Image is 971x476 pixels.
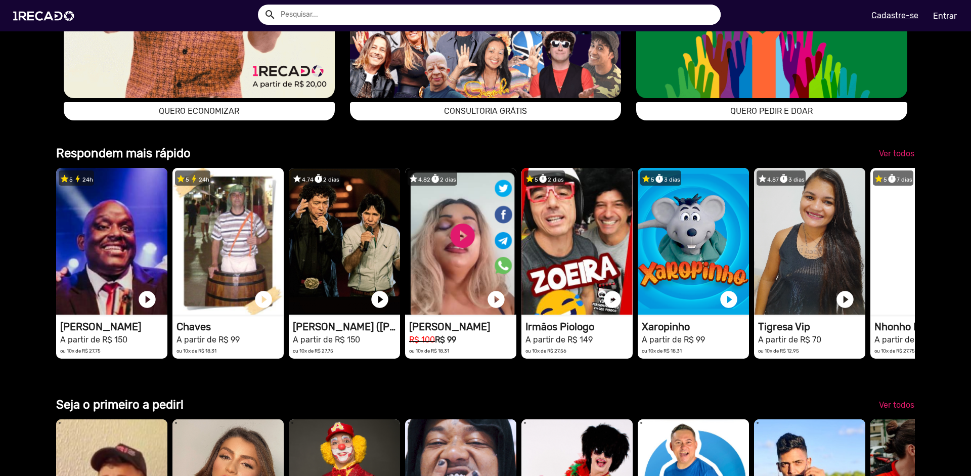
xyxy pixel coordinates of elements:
[525,335,593,344] small: A partir de R$ 149
[176,335,240,344] small: A partir de R$ 99
[435,335,456,344] b: R$ 99
[874,335,942,344] small: A partir de R$ 150
[253,289,274,310] a: play_circle_filled
[64,102,335,120] button: QUERO ECONOMIZAR
[874,348,915,354] small: ou 10x de R$ 27,75
[602,289,623,310] a: play_circle_filled
[835,289,855,310] a: play_circle_filled
[926,7,963,25] a: Entrar
[289,168,400,315] video: 1RECADO vídeos dedicados para fãs e empresas
[525,348,566,354] small: ou 10x de R$ 27,56
[293,335,360,344] small: A partir de R$ 150
[405,168,516,315] video: 1RECADO vídeos dedicados para fãs e empresas
[758,335,821,344] small: A partir de R$ 70
[871,11,918,20] u: Cadastre-se
[444,106,527,116] span: CONSULTORIA GRÁTIS
[730,106,813,116] span: QUERO PEDIR E DOAR
[60,321,167,333] h1: [PERSON_NAME]
[172,168,284,315] video: 1RECADO vídeos dedicados para fãs e empresas
[409,335,435,344] small: R$ 100
[56,146,191,160] b: Respondem mais rápido
[642,335,705,344] small: A partir de R$ 99
[879,400,914,410] span: Ver todos
[370,289,390,310] a: play_circle_filled
[293,348,333,354] small: ou 10x de R$ 27,75
[60,348,101,354] small: ou 10x de R$ 27,75
[638,168,749,315] video: 1RECADO vídeos dedicados para fãs e empresas
[350,102,621,120] a: CONSULTORIA GRÁTIS
[159,106,239,116] span: QUERO ECONOMIZAR
[758,348,799,354] small: ou 10x de R$ 12,95
[56,398,184,412] b: Seja o primeiro a pedir!
[409,348,449,354] small: ou 10x de R$ 18,31
[642,321,749,333] h1: Xaropinho
[758,321,865,333] h1: Tigresa Vip
[137,289,157,310] a: play_circle_filled
[525,321,633,333] h1: Irmãos Piologo
[264,9,276,21] mat-icon: Example home icon
[719,289,739,310] a: play_circle_filled
[260,5,278,23] button: Example home icon
[521,168,633,315] video: 1RECADO vídeos dedicados para fãs e empresas
[293,321,400,333] h1: [PERSON_NAME] ([PERSON_NAME] & [PERSON_NAME])
[56,168,167,315] video: 1RECADO vídeos dedicados para fãs e empresas
[486,289,506,310] a: play_circle_filled
[60,335,127,344] small: A partir de R$ 150
[176,321,284,333] h1: Chaves
[879,149,914,158] span: Ver todos
[409,321,516,333] h1: [PERSON_NAME]
[642,348,682,354] small: ou 10x de R$ 18,31
[273,5,721,25] input: Pesquisar...
[176,348,216,354] small: ou 10x de R$ 18,31
[636,102,907,120] button: QUERO PEDIR E DOAR
[754,168,865,315] video: 1RECADO vídeos dedicados para fãs e empresas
